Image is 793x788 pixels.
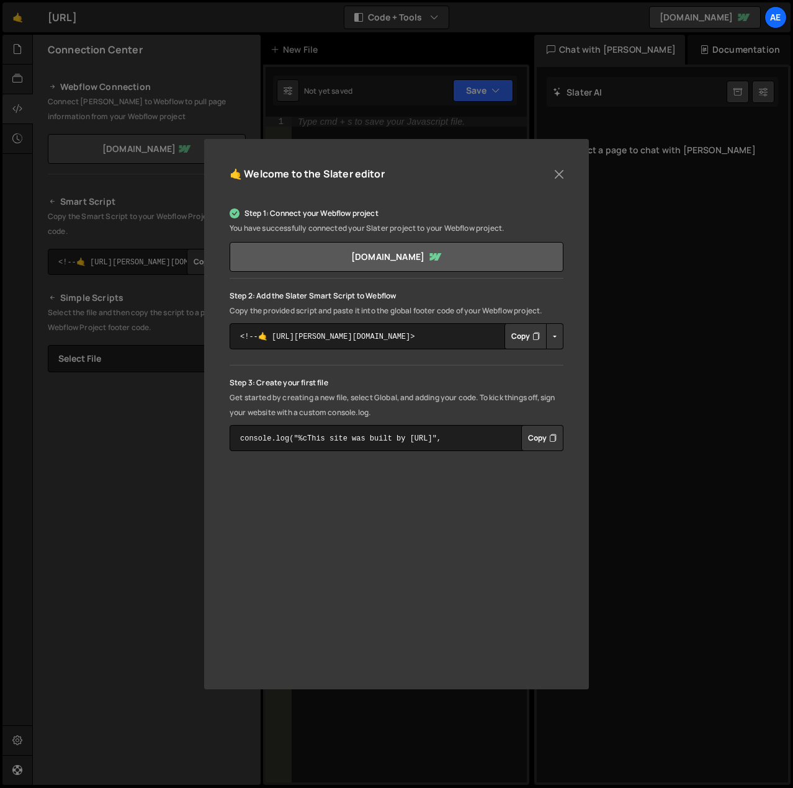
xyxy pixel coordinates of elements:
p: Get started by creating a new file, select Global, and adding your code. To kick things off, sign... [230,390,563,420]
p: You have successfully connected your Slater project to your Webflow project. [230,221,563,236]
textarea: console.log("%cThis site was built by [URL]", "background:blue;color:#fff;padding: 8px;"); [230,425,563,451]
button: Copy [504,323,547,349]
iframe: YouTube video player [230,479,563,667]
div: Button group with nested dropdown [521,425,563,451]
p: Copy the provided script and paste it into the global footer code of your Webflow project. [230,303,563,318]
h5: 🤙 Welcome to the Slater editor [230,164,385,184]
button: Close [550,165,568,184]
p: Step 2: Add the Slater Smart Script to Webflow [230,289,563,303]
p: Step 1: Connect your Webflow project [230,206,563,221]
div: Button group with nested dropdown [504,323,563,349]
button: Copy [521,425,563,451]
p: Step 3: Create your first file [230,375,563,390]
textarea: <!--🤙 [URL][PERSON_NAME][DOMAIN_NAME]> <script>document.addEventListener("DOMContentLoaded", func... [230,323,563,349]
a: [DOMAIN_NAME] [230,242,563,272]
a: ae [764,6,787,29]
